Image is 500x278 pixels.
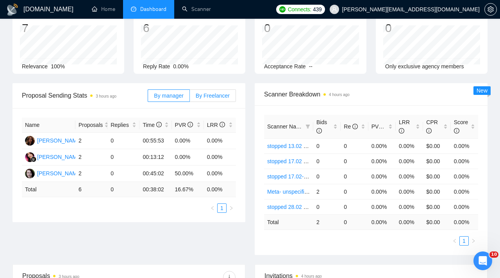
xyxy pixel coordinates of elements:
span: left [452,239,457,243]
span: Score [454,119,468,134]
td: 0 [313,169,341,184]
span: Replies [111,121,130,129]
td: 0.00 % [396,214,423,230]
td: 2 [75,166,107,182]
a: 1 [460,237,468,245]
img: IG [25,169,35,178]
div: 0 [264,21,318,36]
td: 0 [313,153,341,169]
td: 0 [341,138,368,153]
td: 0.00% [368,184,396,199]
span: info-circle [426,128,432,134]
a: 1 [218,204,226,212]
span: Connects: [288,5,311,14]
span: 439 [313,5,321,14]
span: left [210,206,215,210]
span: -- [309,63,312,69]
td: 0.00% [396,184,423,199]
span: Scanner Name [267,123,304,130]
span: PVR [371,123,390,130]
span: Only exclusive agency members [385,63,464,69]
span: info-circle [156,122,162,127]
span: LRR [207,122,225,128]
a: stopped 28.02 - Google Ads - LeadGen/cases/hook- saved $k [267,204,417,210]
a: searchScanner [182,6,211,12]
div: 7 [22,21,96,36]
td: 0.00% [368,153,396,169]
span: dashboard [131,6,136,12]
div: [PERSON_NAME] [37,169,82,178]
td: 2 [75,133,107,149]
td: 0.00 % [204,182,236,197]
span: Proposals [79,121,103,129]
button: setting [484,3,497,16]
a: Meta- unspecified - Feedback+ -AI [267,189,351,195]
li: Previous Page [208,203,217,213]
td: 0.00% [396,169,423,184]
div: 6 [143,21,196,36]
a: stopped 17.02 - Google Ads - ecommerce/AI - $500+ [267,158,395,164]
img: gigradar-bm.png [31,157,36,162]
img: NK [25,152,35,162]
button: left [450,236,459,246]
span: info-circle [316,128,322,134]
td: 00:55:53 [139,133,171,149]
time: 3 hours ago [96,94,116,98]
span: filter [305,124,310,129]
span: Acceptance Rate [264,63,306,69]
td: 0.00% [451,153,478,169]
a: stopped 17.02- Meta ads - ecommerce/cases/ hook- ROAS3+ [267,173,417,180]
button: left [208,203,217,213]
td: $0.00 [423,199,450,214]
td: 0 [313,138,341,153]
button: right [469,236,478,246]
span: info-circle [187,122,193,127]
span: 100% [51,63,65,69]
td: 0 [341,199,368,214]
td: 0 [107,182,139,197]
td: 0.00 % [451,214,478,230]
a: NK[PERSON_NAME] [25,153,82,160]
span: right [229,206,234,210]
img: upwork-logo.png [279,6,286,12]
th: Replies [107,118,139,133]
li: 1 [217,203,227,213]
td: 0.00% [451,169,478,184]
td: 0.00% [396,199,423,214]
td: 0.00 % [368,214,396,230]
td: 0.00% [204,166,236,182]
td: 0.00% [451,138,478,153]
td: 0 [341,153,368,169]
td: 0 [107,149,139,166]
a: homeHome [92,6,115,12]
td: 0.00% [172,133,204,149]
td: $0.00 [423,138,450,153]
td: 6 [75,182,107,197]
a: setting [484,6,497,12]
span: filter [304,121,312,132]
span: 10 [489,251,498,258]
td: 0.00% [396,138,423,153]
span: By manager [154,93,183,99]
td: 0.00% [396,153,423,169]
td: 2 [75,149,107,166]
td: 0.00% [368,169,396,184]
span: Dashboard [140,6,166,12]
span: 0.00% [173,63,189,69]
td: 16.67 % [172,182,204,197]
td: 0 [313,199,341,214]
td: 2 [313,214,341,230]
td: 50.00% [172,166,204,182]
td: 0 [341,214,368,230]
span: Relevance [22,63,48,69]
td: Total [22,182,75,197]
div: 0 [385,21,446,36]
span: info-circle [220,122,225,127]
span: By Freelancer [196,93,230,99]
td: $0.00 [423,184,450,199]
li: Previous Page [450,236,459,246]
td: 0.00% [368,138,396,153]
span: Scanner Breakdown [264,89,478,99]
time: 4 hours ago [329,93,350,97]
span: CPR [426,119,438,134]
